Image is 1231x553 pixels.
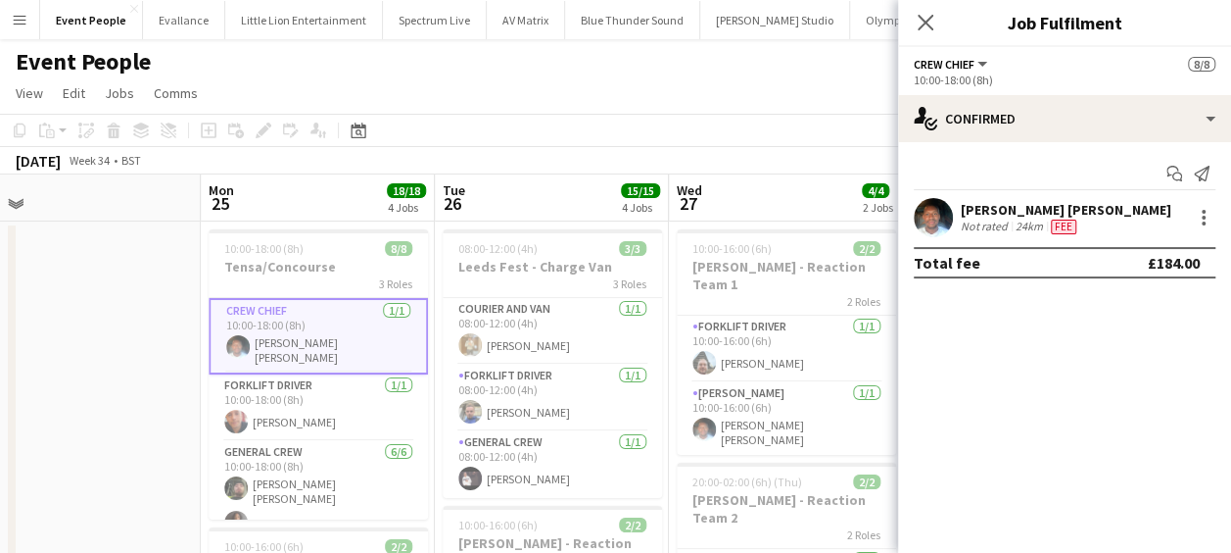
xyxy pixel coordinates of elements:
[961,201,1171,219] div: [PERSON_NAME] [PERSON_NAME]
[154,84,198,102] span: Comms
[146,80,206,106] a: Comms
[458,518,538,532] span: 10:00-16:00 (6h)
[65,153,114,168] span: Week 34
[619,518,646,532] span: 2/2
[863,200,893,215] div: 2 Jobs
[898,95,1231,142] div: Confirmed
[914,57,974,72] span: Crew Chief
[862,183,889,198] span: 4/4
[692,241,772,256] span: 10:00-16:00 (6h)
[387,183,426,198] span: 18/18
[853,475,880,489] span: 2/2
[1148,253,1200,273] div: £184.00
[850,1,967,39] button: Olympus Express
[677,258,896,293] h3: [PERSON_NAME] - Reaction Team 1
[443,298,662,365] app-card-role: Courier and Van1/108:00-12:00 (4h)[PERSON_NAME]
[209,258,428,276] h3: Tensa/Concourse
[692,475,802,489] span: 20:00-02:00 (6h) (Thu)
[440,192,465,215] span: 26
[613,276,646,291] span: 3 Roles
[16,151,61,171] div: [DATE]
[847,294,880,309] span: 2 Roles
[63,84,85,102] span: Edit
[388,200,425,215] div: 4 Jobs
[121,153,141,168] div: BST
[914,57,990,72] button: Crew Chief
[961,219,1012,234] div: Not rated
[16,84,43,102] span: View
[379,276,412,291] span: 3 Roles
[458,241,538,256] span: 08:00-12:00 (4h)
[677,181,702,199] span: Wed
[674,192,702,215] span: 27
[209,375,428,441] app-card-role: Forklift Driver1/110:00-18:00 (8h)[PERSON_NAME]
[443,258,662,276] h3: Leeds Fest - Charge Van
[443,431,662,498] app-card-role: General Crew1/108:00-12:00 (4h)[PERSON_NAME]
[225,1,383,39] button: Little Lion Entertainment
[914,253,980,273] div: Total fee
[209,229,428,520] app-job-card: 10:00-18:00 (8h)8/8Tensa/Concourse3 RolesCrew Chief1/110:00-18:00 (8h)[PERSON_NAME] [PERSON_NAME]...
[677,229,896,455] app-job-card: 10:00-16:00 (6h)2/2[PERSON_NAME] - Reaction Team 12 RolesForklift Driver1/110:00-16:00 (6h)[PERSO...
[700,1,850,39] button: [PERSON_NAME] Studio
[677,316,896,382] app-card-role: Forklift Driver1/110:00-16:00 (6h)[PERSON_NAME]
[847,528,880,542] span: 2 Roles
[40,1,143,39] button: Event People
[105,84,134,102] span: Jobs
[443,365,662,431] app-card-role: Forklift Driver1/108:00-12:00 (4h)[PERSON_NAME]
[914,73,1215,87] div: 10:00-18:00 (8h)
[224,241,304,256] span: 10:00-18:00 (8h)
[677,382,896,455] app-card-role: [PERSON_NAME]1/110:00-16:00 (6h)[PERSON_NAME] [PERSON_NAME]
[487,1,565,39] button: AV Matrix
[622,200,659,215] div: 4 Jobs
[1188,57,1215,72] span: 8/8
[853,241,880,256] span: 2/2
[677,491,896,527] h3: [PERSON_NAME] - Reaction Team 2
[898,10,1231,35] h3: Job Fulfilment
[209,298,428,375] app-card-role: Crew Chief1/110:00-18:00 (8h)[PERSON_NAME] [PERSON_NAME]
[621,183,660,198] span: 15/15
[1012,219,1047,234] div: 24km
[55,80,93,106] a: Edit
[385,241,412,256] span: 8/8
[443,229,662,498] app-job-card: 08:00-12:00 (4h)3/3Leeds Fest - Charge Van3 RolesCourier and Van1/108:00-12:00 (4h)[PERSON_NAME]F...
[8,80,51,106] a: View
[206,192,234,215] span: 25
[97,80,142,106] a: Jobs
[143,1,225,39] button: Evallance
[619,241,646,256] span: 3/3
[383,1,487,39] button: Spectrum Live
[209,181,234,199] span: Mon
[1051,220,1076,234] span: Fee
[565,1,700,39] button: Blue Thunder Sound
[443,181,465,199] span: Tue
[1047,219,1080,234] div: Crew has different fees then in role
[16,47,151,76] h1: Event People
